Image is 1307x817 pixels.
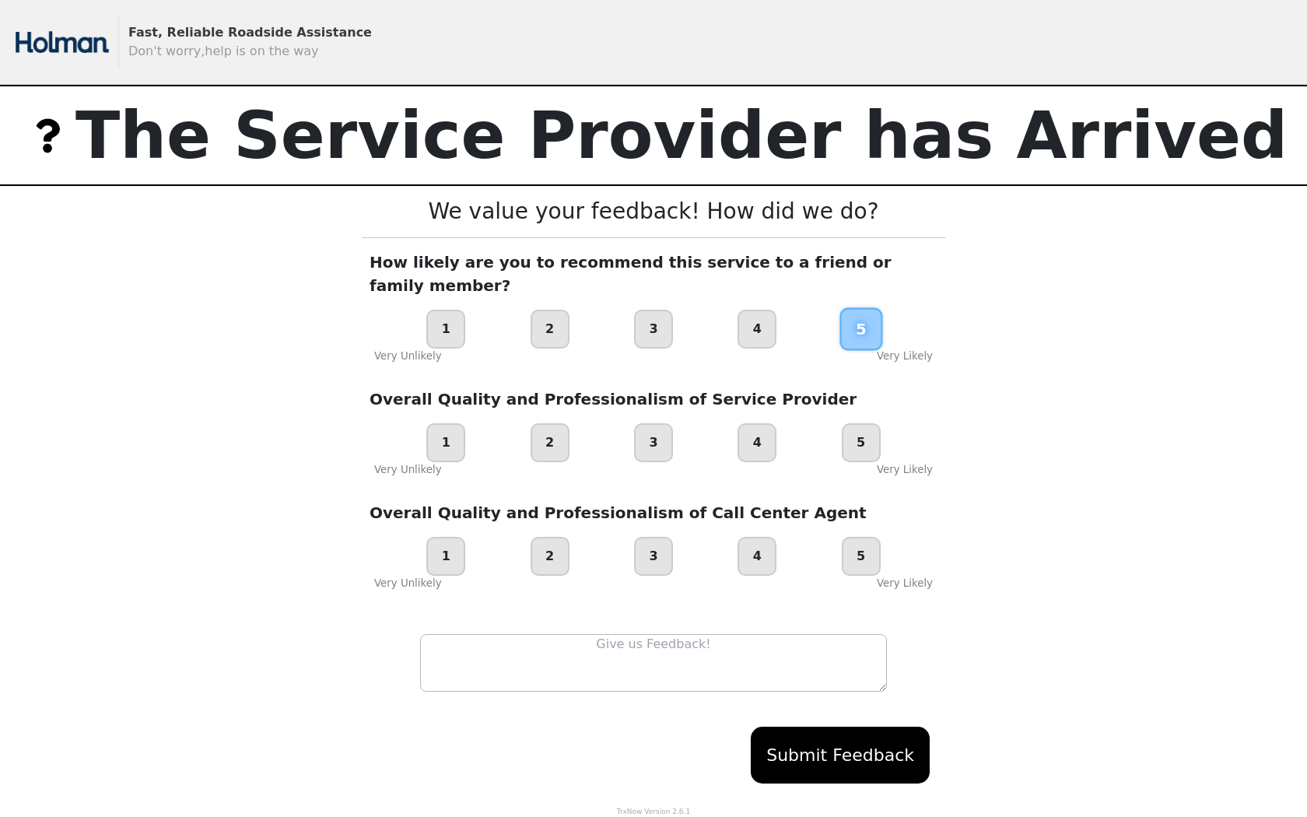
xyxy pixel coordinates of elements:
[634,537,673,576] div: 3
[128,25,372,40] strong: Fast, Reliable Roadside Assistance
[426,423,465,462] div: 1
[877,576,933,591] div: Very Likely
[374,576,442,591] div: Very Unlikely
[16,31,109,53] img: trx now logo
[738,423,776,462] div: 4
[634,423,673,462] div: 3
[391,198,916,225] h3: We value your feedback! How did we do?
[531,310,569,349] div: 2
[842,423,881,462] div: 5
[370,501,937,524] p: Overall Quality and Professionalism of Call Center Agent
[842,537,881,576] div: 5
[634,310,673,349] div: 3
[531,423,569,462] div: 2
[75,86,1288,184] p: The Service Provider has Arrived
[128,44,319,58] span: Don't worry,help is on the way
[426,310,465,349] div: 1
[839,307,882,350] div: 5
[738,537,776,576] div: 4
[374,462,442,478] div: Very Unlikely
[877,462,933,478] div: Very Likely
[531,537,569,576] div: 2
[426,537,465,576] div: 1
[751,727,930,784] button: Submit Feedback
[738,310,776,349] div: 4
[370,387,937,411] p: Overall Quality and Professionalism of Service Provider
[374,349,442,364] div: Very Unlikely
[877,349,933,364] div: Very Likely
[19,107,75,163] img: trx now logo
[370,251,937,297] p: How likely are you to recommend this service to a friend or family member?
